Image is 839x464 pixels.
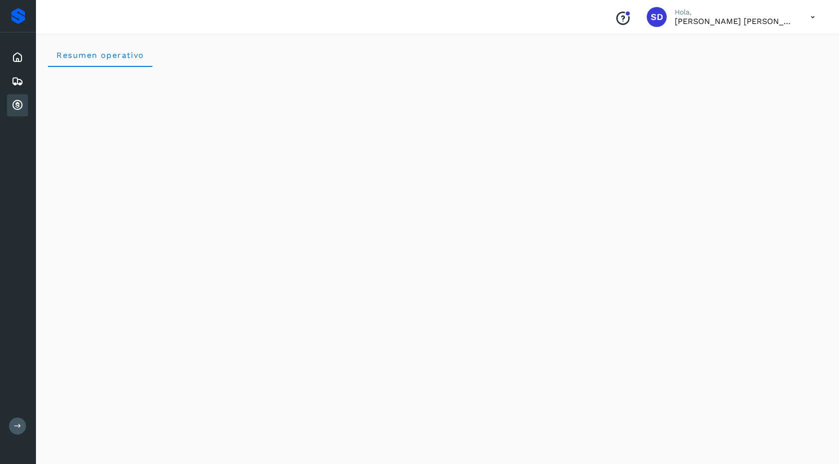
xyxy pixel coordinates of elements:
div: Inicio [7,46,28,68]
p: Hola, [675,8,795,16]
div: Cuentas por cobrar [7,94,28,116]
span: Resumen operativo [56,50,144,60]
p: Sergio David Rojas Mote [675,16,795,26]
div: Embarques [7,70,28,92]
